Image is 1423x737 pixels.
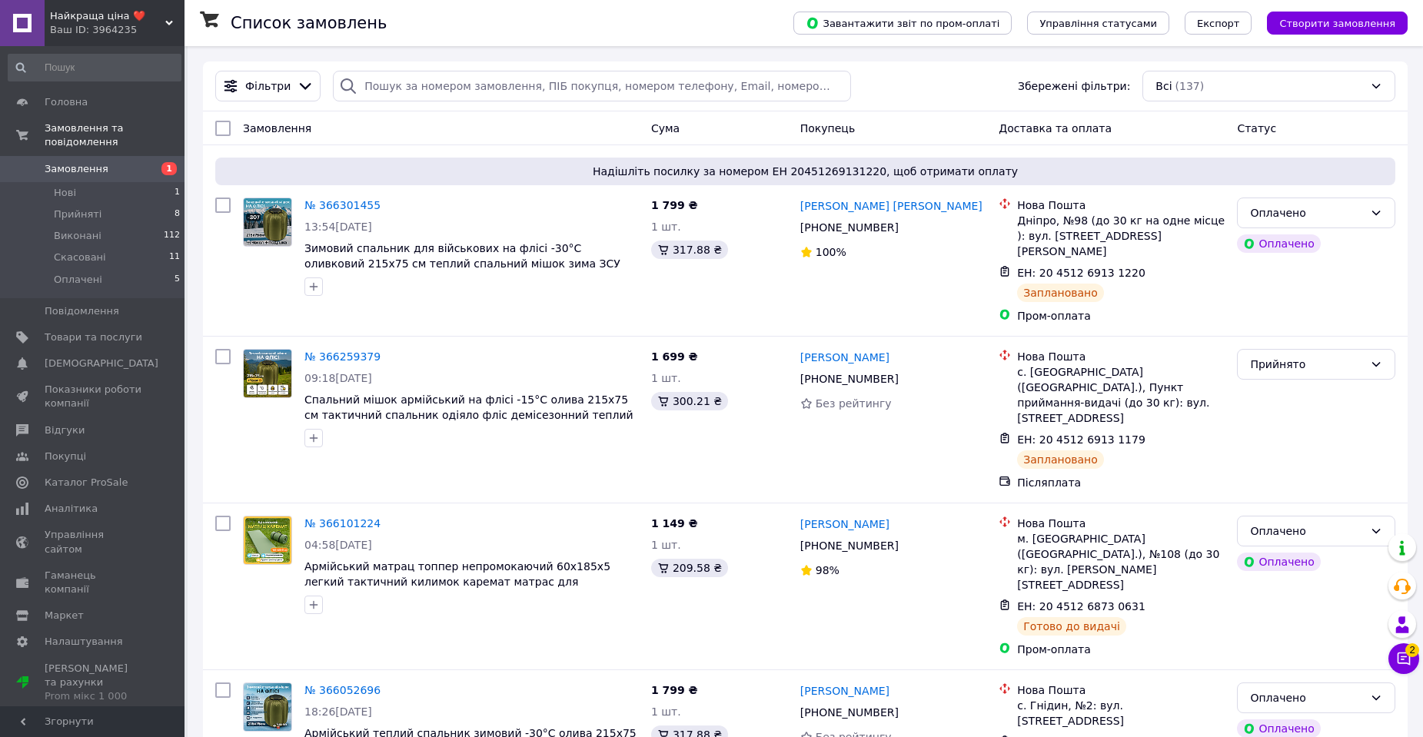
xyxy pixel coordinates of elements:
[800,122,855,134] span: Покупець
[797,368,902,390] div: [PHONE_NUMBER]
[1017,433,1145,446] span: ЕН: 20 4512 6913 1179
[243,349,292,398] a: Фото товару
[45,423,85,437] span: Відгуки
[175,273,180,287] span: 5
[1017,698,1225,729] div: с. Гнідин, №2: вул. [STREET_ADDRESS]
[1237,234,1320,253] div: Оплачено
[161,162,177,175] span: 1
[806,16,999,30] span: Завантажити звіт по пром-оплаті
[651,199,698,211] span: 1 799 ₴
[45,95,88,109] span: Головна
[800,516,889,532] a: [PERSON_NAME]
[1237,553,1320,571] div: Оплачено
[45,662,142,704] span: [PERSON_NAME] та рахунки
[244,516,291,564] img: Фото товару
[304,242,620,285] a: Зимовий спальник для військових на флісі -30°C оливковий 215х75 см теплий спальний мішок зима ЗСУ...
[1017,531,1225,593] div: м. [GEOGRAPHIC_DATA] ([GEOGRAPHIC_DATA].), №108 (до 30 кг): вул. [PERSON_NAME][STREET_ADDRESS]
[304,539,372,551] span: 04:58[DATE]
[651,372,681,384] span: 1 шт.
[800,683,889,699] a: [PERSON_NAME]
[45,330,142,344] span: Товари та послуги
[243,198,292,247] a: Фото товару
[244,683,291,731] img: Фото товару
[245,78,291,94] span: Фільтри
[1250,204,1364,221] div: Оплачено
[175,186,180,200] span: 1
[651,350,698,363] span: 1 699 ₴
[54,186,76,200] span: Нові
[1237,122,1276,134] span: Статус
[243,682,292,732] a: Фото товару
[1175,80,1205,92] span: (137)
[304,393,633,421] a: Спальний мішок армійський на флісі -15°C олива 215х75 см тактичний спальник одіяло фліс демісезон...
[797,217,902,238] div: [PHONE_NUMBER]
[1017,682,1225,698] div: Нова Пошта
[1185,12,1252,35] button: Експорт
[45,609,84,622] span: Маркет
[45,569,142,596] span: Гаманець компанії
[1250,356,1364,373] div: Прийнято
[54,229,101,243] span: Виконані
[1017,364,1225,426] div: с. [GEOGRAPHIC_DATA] ([GEOGRAPHIC_DATA].), Пункт приймання-видачі (до 30 кг): вул. [STREET_ADDRESS]
[54,273,102,287] span: Оплачені
[651,392,728,410] div: 300.21 ₴
[1018,78,1130,94] span: Збережені фільтри:
[651,517,698,530] span: 1 149 ₴
[1017,198,1225,213] div: Нова Пошта
[169,251,180,264] span: 11
[1267,12,1408,35] button: Створити замовлення
[45,304,119,318] span: Повідомлення
[1252,16,1408,28] a: Створити замовлення
[54,251,106,264] span: Скасовані
[1017,642,1225,657] div: Пром-оплата
[304,350,381,363] a: № 366259379
[816,397,892,410] span: Без рейтингу
[1017,516,1225,531] div: Нова Пошта
[45,502,98,516] span: Аналітика
[45,476,128,490] span: Каталог ProSale
[1155,78,1172,94] span: Всі
[50,9,165,23] span: Найкраща ціна ❤️
[304,199,381,211] a: № 366301455
[1017,349,1225,364] div: Нова Пошта
[304,560,610,603] a: Армійський матрац топпер непромокаючий 60x185x5 легкий тактичний килимок каремат матрас для війсь...
[793,12,1012,35] button: Завантажити звіт по пром-оплаті
[1279,18,1395,29] span: Створити замовлення
[304,517,381,530] a: № 366101224
[651,539,681,551] span: 1 шт.
[45,383,142,410] span: Показники роботи компанії
[45,357,158,370] span: [DEMOGRAPHIC_DATA]
[243,516,292,565] a: Фото товару
[1250,523,1364,539] div: Оплачено
[651,221,681,233] span: 1 шт.
[651,705,681,718] span: 1 шт.
[1017,267,1145,279] span: ЕН: 20 4512 6913 1220
[175,207,180,221] span: 8
[1027,12,1169,35] button: Управління статусами
[304,221,372,233] span: 13:54[DATE]
[651,241,728,259] div: 317.88 ₴
[243,122,311,134] span: Замовлення
[45,450,86,463] span: Покупці
[999,122,1112,134] span: Доставка та оплата
[651,684,698,696] span: 1 799 ₴
[1039,18,1157,29] span: Управління статусами
[304,684,381,696] a: № 366052696
[1197,18,1240,29] span: Експорт
[1017,284,1104,302] div: Заплановано
[1388,643,1419,674] button: Чат з покупцем2
[244,350,291,397] img: Фото товару
[1017,617,1126,636] div: Готово до видачі
[1405,643,1419,657] span: 2
[45,121,185,149] span: Замовлення та повідомлення
[45,635,123,649] span: Налаштування
[816,564,840,576] span: 98%
[221,164,1389,179] span: Надішліть посилку за номером ЕН 20451269131220, щоб отримати оплату
[1017,600,1145,613] span: ЕН: 20 4512 6873 0631
[1017,308,1225,324] div: Пром-оплата
[50,23,185,37] div: Ваш ID: 3964235
[244,198,291,246] img: Фото товару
